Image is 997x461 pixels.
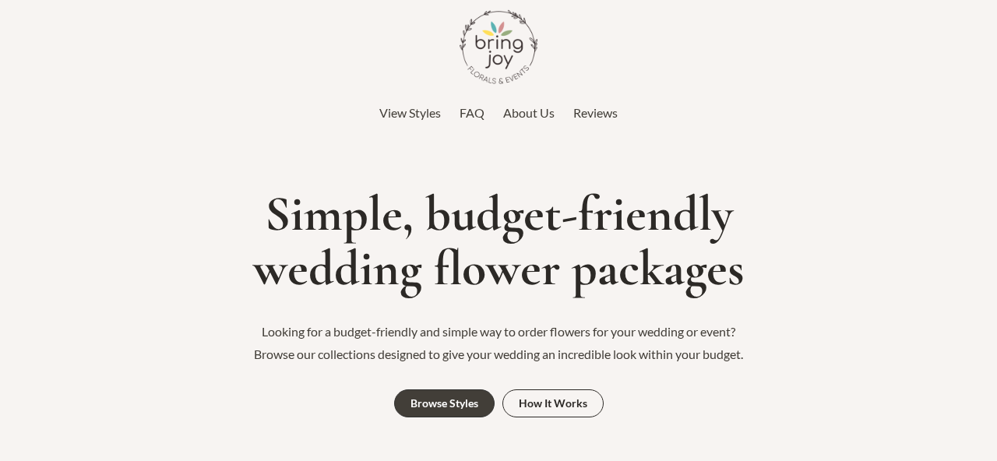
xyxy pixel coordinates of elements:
[241,320,756,366] p: Looking for a budget-friendly and simple way to order flowers for your wedding or event? Browse o...
[503,101,555,125] a: About Us
[8,187,989,297] h1: Simple, budget-friendly wedding flower packages
[573,101,618,125] a: Reviews
[379,101,441,125] a: View Styles
[379,105,441,120] span: View Styles
[502,389,604,417] a: How It Works
[519,398,587,409] div: How It Works
[394,389,495,417] a: Browse Styles
[31,101,966,125] nav: Top Header Menu
[503,105,555,120] span: About Us
[410,398,478,409] div: Browse Styles
[460,105,484,120] span: FAQ
[460,101,484,125] a: FAQ
[573,105,618,120] span: Reviews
